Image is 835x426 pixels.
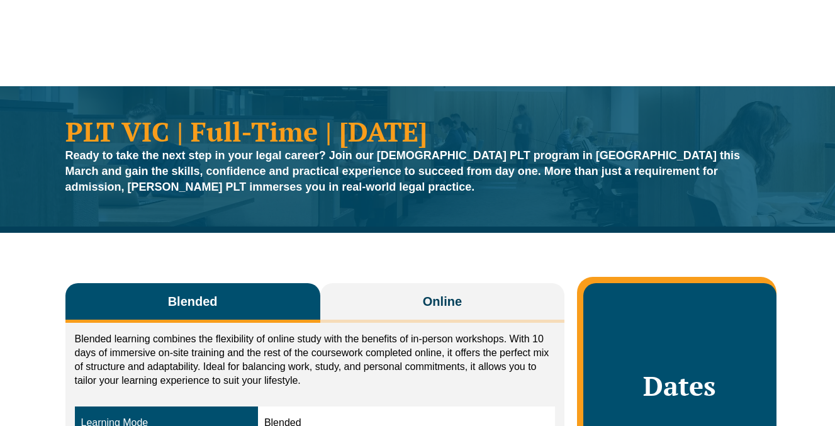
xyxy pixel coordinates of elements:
[65,118,770,145] h1: PLT VIC | Full-Time | [DATE]
[65,149,740,193] strong: Ready to take the next step in your legal career? Join our [DEMOGRAPHIC_DATA] PLT program in [GEO...
[423,293,462,310] span: Online
[596,370,763,401] h2: Dates
[168,293,218,310] span: Blended
[75,332,556,388] p: Blended learning combines the flexibility of online study with the benefits of in-person workshop...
